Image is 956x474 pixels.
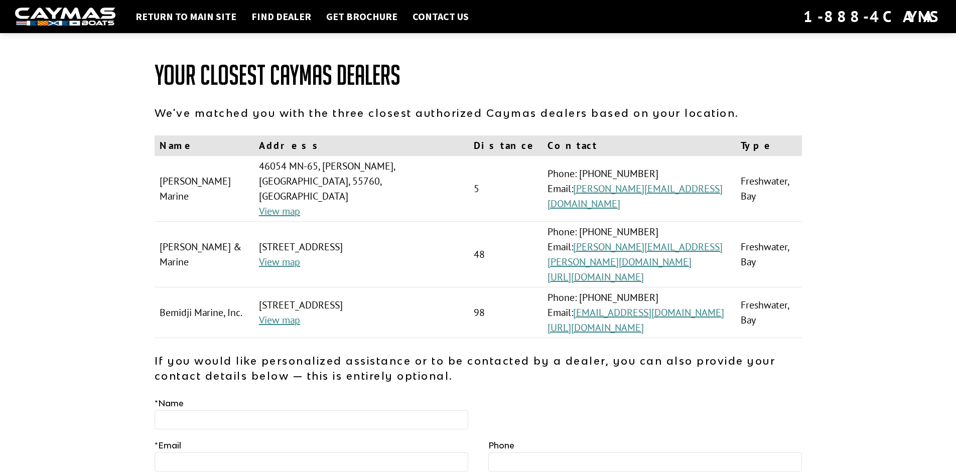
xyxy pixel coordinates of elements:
[155,397,184,409] label: Name
[573,306,724,319] a: [EMAIL_ADDRESS][DOMAIN_NAME]
[736,222,801,287] td: Freshwater, Bay
[259,255,300,268] a: View map
[488,439,514,451] label: Phone
[736,156,801,222] td: Freshwater, Bay
[469,156,542,222] td: 5
[155,287,254,338] td: Bemidji Marine, Inc.
[246,10,316,23] a: Find Dealer
[254,222,469,287] td: [STREET_ADDRESS]
[155,353,802,383] p: If you would like personalized assistance or to be contacted by a dealer, you can also provide yo...
[407,10,474,23] a: Contact Us
[155,105,802,120] p: We've matched you with the three closest authorized Caymas dealers based on your location.
[254,287,469,338] td: [STREET_ADDRESS]
[469,135,542,156] th: Distance
[254,156,469,222] td: 46054 MN-65, [PERSON_NAME], [GEOGRAPHIC_DATA], 55760, [GEOGRAPHIC_DATA]
[548,321,644,334] a: [URL][DOMAIN_NAME]
[155,439,181,451] label: Email
[321,10,402,23] a: Get Brochure
[155,222,254,287] td: [PERSON_NAME] & Marine
[542,222,736,287] td: Phone: [PHONE_NUMBER] Email:
[259,205,300,218] a: View map
[542,156,736,222] td: Phone: [PHONE_NUMBER] Email:
[542,287,736,338] td: Phone: [PHONE_NUMBER] Email:
[155,60,802,90] h1: Your Closest Caymas Dealers
[548,182,723,210] a: [PERSON_NAME][EMAIL_ADDRESS][DOMAIN_NAME]
[542,135,736,156] th: Contact
[130,10,241,23] a: Return to main site
[469,287,542,338] td: 98
[469,222,542,287] td: 48
[254,135,469,156] th: Address
[15,8,115,26] img: white-logo-c9c8dbefe5ff5ceceb0f0178aa75bf4bb51f6bca0971e226c86eb53dfe498488.png
[736,287,801,338] td: Freshwater, Bay
[259,313,300,327] a: View map
[155,156,254,222] td: [PERSON_NAME] Marine
[736,135,801,156] th: Type
[803,6,941,28] div: 1-888-4CAYMAS
[548,270,644,283] a: [URL][DOMAIN_NAME]
[548,240,723,268] a: [PERSON_NAME][EMAIL_ADDRESS][PERSON_NAME][DOMAIN_NAME]
[155,135,254,156] th: Name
